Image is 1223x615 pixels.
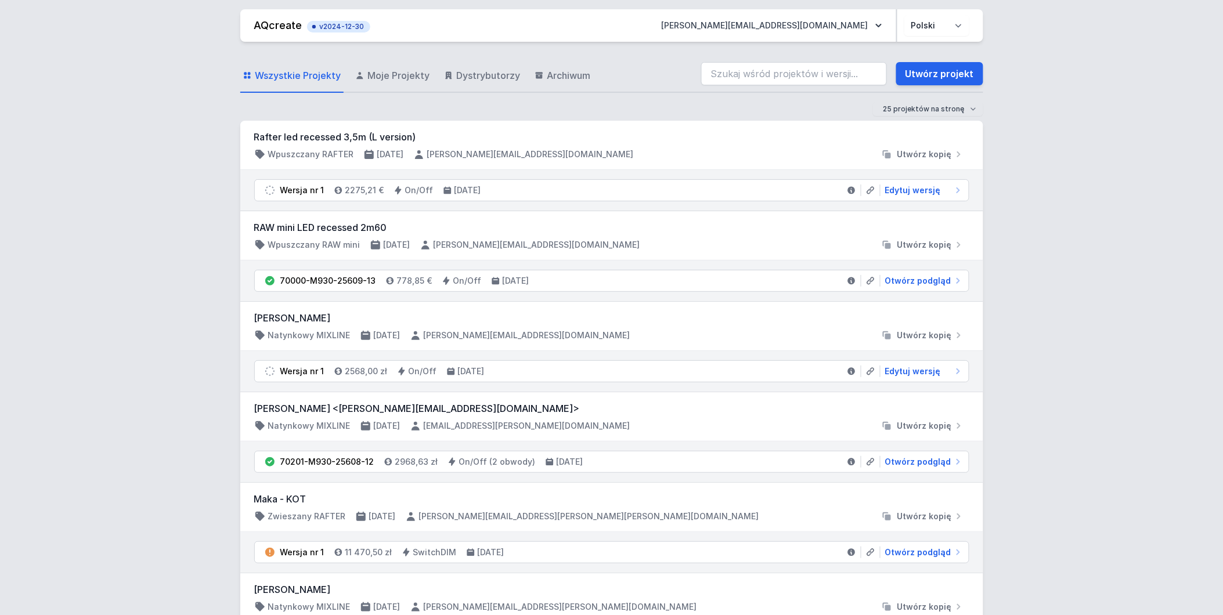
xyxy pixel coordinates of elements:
h4: [DATE] [557,456,583,468]
h4: On/Off [405,184,434,196]
span: Edytuj wersję [885,366,941,377]
span: Utwórz kopię [897,239,952,251]
span: Moje Projekty [368,68,430,82]
h4: On/Off [409,366,437,377]
a: Archiwum [532,59,593,93]
h4: 2568,00 zł [345,366,388,377]
h3: [PERSON_NAME] [254,583,969,596]
span: Utwórz kopię [897,420,952,432]
h4: 11 470,50 zł [345,547,392,558]
h3: Rafter led recessed 3,5m (L version) [254,130,969,144]
h4: [DATE] [374,420,401,432]
h4: [DATE] [377,149,404,160]
h4: [DATE] [503,275,529,287]
h4: [DATE] [374,330,401,341]
a: Otwórz podgląd [881,456,964,468]
h3: [PERSON_NAME] [254,311,969,325]
a: Wszystkie Projekty [240,59,344,93]
span: Utwórz kopię [897,511,952,522]
span: Utwórz kopię [897,149,952,160]
div: 70000-M930-25609-13 [280,275,376,287]
a: Otwórz podgląd [881,275,964,287]
a: Dystrybutorzy [442,59,523,93]
a: Edytuj wersję [881,366,964,377]
button: Utwórz kopię [876,511,969,522]
span: Otwórz podgląd [885,275,951,287]
button: [PERSON_NAME][EMAIL_ADDRESS][DOMAIN_NAME] [652,15,892,36]
h4: [EMAIL_ADDRESS][PERSON_NAME][DOMAIN_NAME] [424,420,630,432]
span: Otwórz podgląd [885,547,951,558]
h4: Natynkowy MIXLINE [268,420,351,432]
h4: [PERSON_NAME][EMAIL_ADDRESS][DOMAIN_NAME] [427,149,634,160]
div: 70201-M930-25608-12 [280,456,374,468]
img: draft.svg [264,366,276,377]
h4: On/Off (2 obwody) [459,456,536,468]
span: Archiwum [547,68,591,82]
button: Utwórz kopię [876,330,969,341]
h4: [PERSON_NAME][EMAIL_ADDRESS][DOMAIN_NAME] [434,239,640,251]
h4: [DATE] [369,511,396,522]
h3: Maka - KOT [254,492,969,506]
h4: Natynkowy MIXLINE [268,330,351,341]
span: v2024-12-30 [313,22,365,31]
span: Wszystkie Projekty [255,68,341,82]
img: draft.svg [264,184,276,196]
a: AQcreate [254,19,302,31]
h4: 2275,21 € [345,184,384,196]
a: Utwórz projekt [896,62,983,85]
h4: [DATE] [458,366,485,377]
div: Wersja nr 1 [280,366,324,377]
a: Edytuj wersję [881,184,964,196]
span: Otwórz podgląd [885,456,951,468]
h4: [PERSON_NAME][EMAIL_ADDRESS][PERSON_NAME][DOMAIN_NAME] [424,601,697,613]
h3: [PERSON_NAME] <[PERSON_NAME][EMAIL_ADDRESS][DOMAIN_NAME]> [254,401,969,415]
h4: SwitchDIM [413,547,457,558]
h4: 778,85 € [397,275,432,287]
h4: [DATE] [374,601,401,613]
h4: [DATE] [384,239,410,251]
h4: [DATE] [478,547,504,558]
div: Wersja nr 1 [280,547,324,558]
span: Utwórz kopię [897,330,952,341]
h4: 2968,63 zł [395,456,438,468]
h4: Wpuszczany RAFTER [268,149,354,160]
a: Moje Projekty [353,59,432,93]
h4: [PERSON_NAME][EMAIL_ADDRESS][DOMAIN_NAME] [424,330,630,341]
div: Wersja nr 1 [280,184,324,196]
span: Utwórz kopię [897,601,952,613]
h4: Zwieszany RAFTER [268,511,346,522]
span: Edytuj wersję [885,184,941,196]
button: Utwórz kopię [876,239,969,251]
button: Utwórz kopię [876,149,969,160]
button: Utwórz kopię [876,420,969,432]
h4: On/Off [453,275,482,287]
h3: RAW mini LED recessed 2m60 [254,220,969,234]
h4: Wpuszczany RAW mini [268,239,360,251]
h4: Natynkowy MIXLINE [268,601,351,613]
input: Szukaj wśród projektów i wersji... [701,62,887,85]
span: Dystrybutorzy [457,68,521,82]
button: Utwórz kopię [876,601,969,613]
h4: [DATE] [454,184,481,196]
h4: [PERSON_NAME][EMAIL_ADDRESS][PERSON_NAME][PERSON_NAME][DOMAIN_NAME] [419,511,759,522]
a: Otwórz podgląd [881,547,964,558]
button: v2024-12-30 [307,19,370,32]
select: Wybierz język [904,15,969,36]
